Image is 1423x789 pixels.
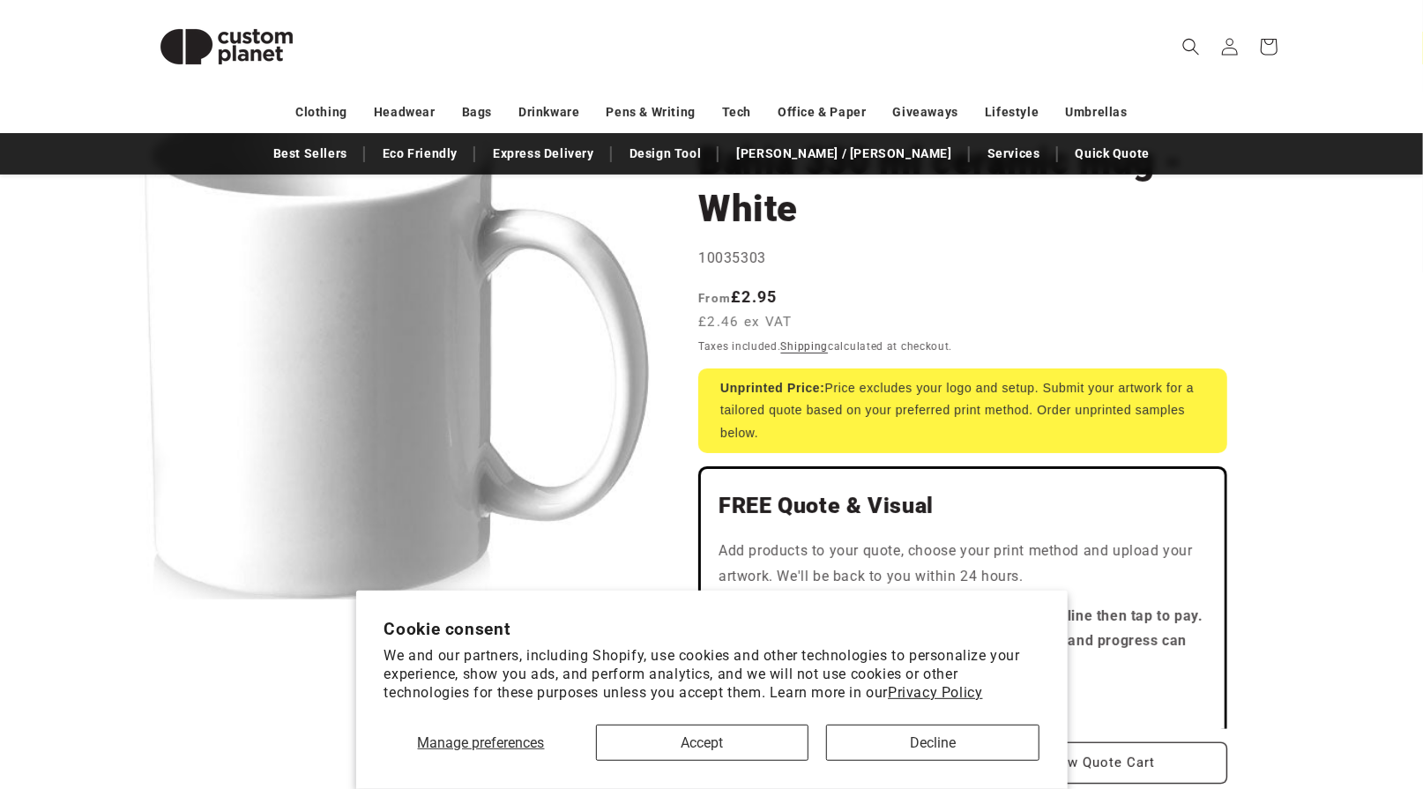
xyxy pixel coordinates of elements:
span: Manage preferences [418,734,545,751]
a: Headwear [374,97,436,128]
a: [PERSON_NAME] / [PERSON_NAME] [727,138,960,169]
button: Decline [826,725,1039,761]
button: Show Quote Cart [970,742,1228,784]
p: We and our partners, including Shopify, use cookies and other technologies to personalize your ex... [384,647,1039,702]
a: Express Delivery [484,138,603,169]
h1: Bahia 330 ml ceramic mug - White [698,138,1227,233]
span: 10035303 [698,249,766,266]
button: Accept [596,725,808,761]
span: £2.46 ex VAT [698,312,793,332]
a: Tech [722,97,751,128]
a: Umbrellas [1066,97,1128,128]
p: Add products to your quote, choose your print method and upload your artwork. We'll be back to yo... [719,539,1207,590]
h2: Cookie consent [384,619,1039,639]
a: Clothing [295,97,347,128]
div: Price excludes your logo and setup. Submit your artwork for a tailored quote based on your prefer... [698,368,1227,453]
a: Design Tool [621,138,711,169]
button: Manage preferences [384,725,578,761]
a: Shipping [781,340,829,353]
iframe: Chat Widget [1129,599,1423,789]
a: Giveaways [893,97,958,128]
a: Best Sellers [264,138,356,169]
span: From [698,291,731,305]
a: Lifestyle [985,97,1039,128]
a: Drinkware [518,97,579,128]
summary: Search [1172,27,1211,66]
a: Services [979,138,1049,169]
media-gallery: Gallery Viewer [138,96,654,612]
a: Bags [462,97,492,128]
a: Pens & Writing [607,97,696,128]
img: Custom Planet [138,7,315,86]
h2: FREE Quote & Visual [719,492,1207,520]
strong: £2.95 [698,287,778,306]
strong: Unprinted Price: [720,381,825,395]
a: Privacy Policy [888,684,982,701]
div: Taxes included. calculated at checkout. [698,338,1227,355]
a: Quick Quote [1067,138,1159,169]
a: Office & Paper [778,97,866,128]
a: Eco Friendly [374,138,466,169]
